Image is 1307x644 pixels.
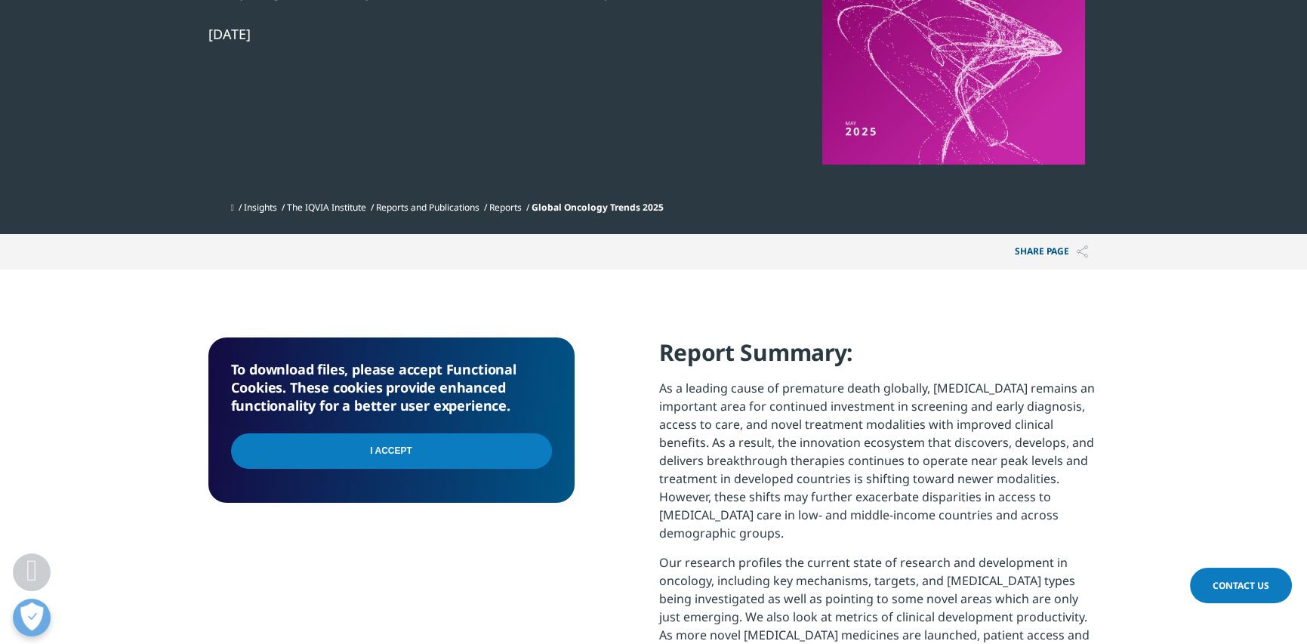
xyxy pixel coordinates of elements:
span: Global Oncology Trends 2025 [532,201,664,214]
div: [DATE] [208,25,726,43]
a: The IQVIA Institute [287,201,366,214]
h4: Report Summary: [659,337,1099,379]
p: As a leading cause of premature death globally, [MEDICAL_DATA] remains an important area for cont... [659,379,1099,553]
input: I Accept [231,433,552,469]
img: Share PAGE [1077,245,1088,258]
a: Contact Us [1190,568,1292,603]
button: Share PAGEShare PAGE [1003,234,1099,270]
a: Reports [489,201,522,214]
p: Share PAGE [1003,234,1099,270]
h5: To download files, please accept Functional Cookies. These cookies provide enhanced functionality... [231,360,552,414]
button: Open Preferences [13,599,51,636]
span: Contact Us [1213,579,1269,592]
a: Insights [244,201,277,214]
a: Reports and Publications [376,201,479,214]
